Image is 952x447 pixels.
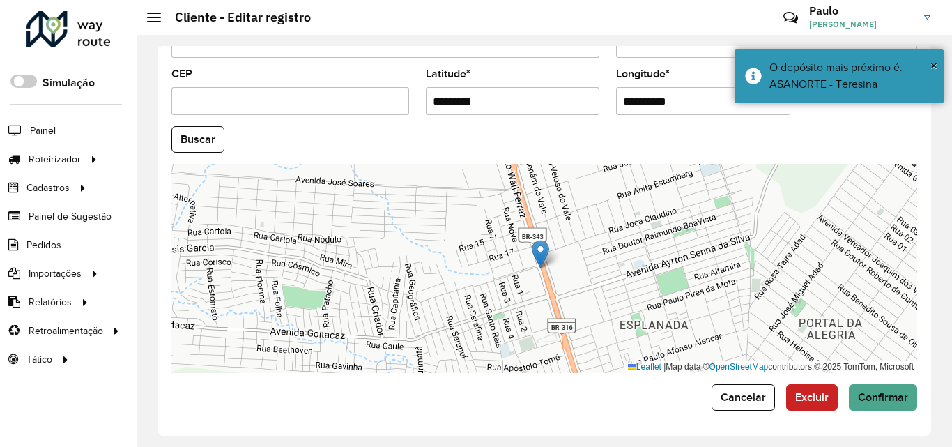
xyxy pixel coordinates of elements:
[532,240,549,268] img: Marker
[930,58,937,73] span: ×
[709,362,769,372] a: OpenStreetMap
[29,324,103,338] span: Retroalimentação
[776,3,806,33] a: Contato Rápido
[795,391,829,403] span: Excluir
[628,362,661,372] a: Leaflet
[663,362,666,372] span: |
[161,10,311,25] h2: Cliente - Editar registro
[26,238,61,252] span: Pedidos
[26,181,70,195] span: Cadastros
[29,295,72,310] span: Relatórios
[26,352,52,367] span: Tático
[43,75,95,91] label: Simulação
[171,126,224,153] button: Buscar
[29,266,82,281] span: Importações
[809,4,914,17] h3: Paulo
[30,123,56,138] span: Painel
[930,55,937,76] button: Close
[426,66,470,82] label: Latitude
[624,361,917,373] div: Map data © contributors,© 2025 TomTom, Microsoft
[616,66,670,82] label: Longitude
[786,384,838,411] button: Excluir
[29,152,81,167] span: Roteirizador
[171,66,192,82] label: CEP
[721,391,766,403] span: Cancelar
[769,59,933,93] div: O depósito mais próximo é: ASANORTE - Teresina
[809,18,914,31] span: [PERSON_NAME]
[849,384,917,411] button: Confirmar
[858,391,908,403] span: Confirmar
[29,209,112,224] span: Painel de Sugestão
[712,384,775,411] button: Cancelar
